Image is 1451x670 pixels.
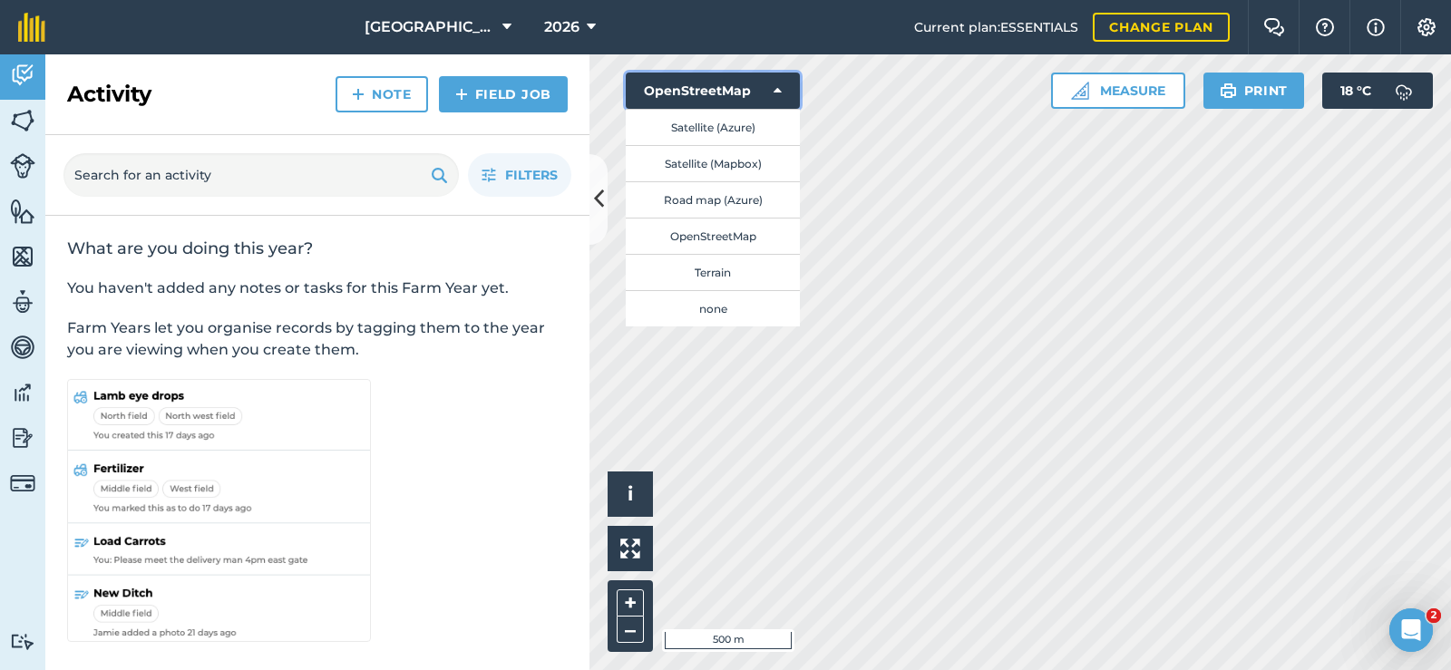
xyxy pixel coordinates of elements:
[1427,608,1441,623] span: 2
[10,334,35,361] img: svg+xml;base64,PD94bWwgdmVyc2lvbj0iMS4wIiBlbmNvZGluZz0idXRmLTgiPz4KPCEtLSBHZW5lcmF0b3I6IEFkb2JlIE...
[10,471,35,496] img: svg+xml;base64,PD94bWwgdmVyc2lvbj0iMS4wIiBlbmNvZGluZz0idXRmLTgiPz4KPCEtLSBHZW5lcmF0b3I6IEFkb2JlIE...
[10,243,35,270] img: svg+xml;base64,PHN2ZyB4bWxucz0iaHR0cDovL3d3dy53My5vcmcvMjAwMC9zdmciIHdpZHRoPSI1NiIgaGVpZ2h0PSI2MC...
[1071,82,1089,100] img: Ruler icon
[1051,73,1185,109] button: Measure
[626,181,800,218] button: Road map (Azure)
[617,617,644,643] button: –
[455,83,468,105] img: svg+xml;base64,PHN2ZyB4bWxucz0iaHR0cDovL3d3dy53My5vcmcvMjAwMC9zdmciIHdpZHRoPSIxNCIgaGVpZ2h0PSIyNC...
[439,76,568,112] a: Field Job
[626,218,800,254] button: OpenStreetMap
[431,164,448,186] img: svg+xml;base64,PHN2ZyB4bWxucz0iaHR0cDovL3d3dy53My5vcmcvMjAwMC9zdmciIHdpZHRoPSIxOSIgaGVpZ2h0PSIyNC...
[626,254,800,290] button: Terrain
[67,317,568,361] p: Farm Years let you organise records by tagging them to the year you are viewing when you create t...
[1263,18,1285,36] img: Two speech bubbles overlapping with the left bubble in the forefront
[18,13,45,42] img: fieldmargin Logo
[914,17,1078,37] span: Current plan : ESSENTIALS
[620,539,640,558] img: Four arrows, one pointing top left, one top right, one bottom right and the last bottom left
[365,16,495,38] span: [GEOGRAPHIC_DATA]
[626,145,800,181] button: Satellite (Mapbox)
[628,482,633,505] span: i
[1340,73,1371,109] span: 18 ° C
[617,589,644,617] button: +
[1220,80,1237,102] img: svg+xml;base64,PHN2ZyB4bWxucz0iaHR0cDovL3d3dy53My5vcmcvMjAwMC9zdmciIHdpZHRoPSIxOSIgaGVpZ2h0PSIyNC...
[1203,73,1305,109] button: Print
[10,633,35,650] img: svg+xml;base64,PD94bWwgdmVyc2lvbj0iMS4wIiBlbmNvZGluZz0idXRmLTgiPz4KPCEtLSBHZW5lcmF0b3I6IEFkb2JlIE...
[67,80,151,109] h2: Activity
[336,76,428,112] a: Note
[10,379,35,406] img: svg+xml;base64,PD94bWwgdmVyc2lvbj0iMS4wIiBlbmNvZGluZz0idXRmLTgiPz4KPCEtLSBHZW5lcmF0b3I6IEFkb2JlIE...
[10,424,35,452] img: svg+xml;base64,PD94bWwgdmVyc2lvbj0iMS4wIiBlbmNvZGluZz0idXRmLTgiPz4KPCEtLSBHZW5lcmF0b3I6IEFkb2JlIE...
[352,83,365,105] img: svg+xml;base64,PHN2ZyB4bWxucz0iaHR0cDovL3d3dy53My5vcmcvMjAwMC9zdmciIHdpZHRoPSIxNCIgaGVpZ2h0PSIyNC...
[626,73,800,109] button: OpenStreetMap
[1389,608,1433,652] iframe: Intercom live chat
[468,153,571,197] button: Filters
[10,288,35,316] img: svg+xml;base64,PD94bWwgdmVyc2lvbj0iMS4wIiBlbmNvZGluZz0idXRmLTgiPz4KPCEtLSBHZW5lcmF0b3I6IEFkb2JlIE...
[608,471,653,517] button: i
[10,107,35,134] img: svg+xml;base64,PHN2ZyB4bWxucz0iaHR0cDovL3d3dy53My5vcmcvMjAwMC9zdmciIHdpZHRoPSI1NiIgaGVpZ2h0PSI2MC...
[626,109,800,145] button: Satellite (Azure)
[626,290,800,326] button: none
[1386,73,1422,109] img: svg+xml;base64,PD94bWwgdmVyc2lvbj0iMS4wIiBlbmNvZGluZz0idXRmLTgiPz4KPCEtLSBHZW5lcmF0b3I6IEFkb2JlIE...
[1416,18,1437,36] img: A cog icon
[1322,73,1433,109] button: 18 °C
[10,62,35,89] img: svg+xml;base64,PD94bWwgdmVyc2lvbj0iMS4wIiBlbmNvZGluZz0idXRmLTgiPz4KPCEtLSBHZW5lcmF0b3I6IEFkb2JlIE...
[1314,18,1336,36] img: A question mark icon
[67,238,568,259] h2: What are you doing this year?
[505,165,558,185] span: Filters
[63,153,459,197] input: Search for an activity
[544,16,579,38] span: 2026
[1367,16,1385,38] img: svg+xml;base64,PHN2ZyB4bWxucz0iaHR0cDovL3d3dy53My5vcmcvMjAwMC9zdmciIHdpZHRoPSIxNyIgaGVpZ2h0PSIxNy...
[1093,13,1230,42] a: Change plan
[67,277,568,299] p: You haven't added any notes or tasks for this Farm Year yet.
[10,153,35,179] img: svg+xml;base64,PD94bWwgdmVyc2lvbj0iMS4wIiBlbmNvZGluZz0idXRmLTgiPz4KPCEtLSBHZW5lcmF0b3I6IEFkb2JlIE...
[10,198,35,225] img: svg+xml;base64,PHN2ZyB4bWxucz0iaHR0cDovL3d3dy53My5vcmcvMjAwMC9zdmciIHdpZHRoPSI1NiIgaGVpZ2h0PSI2MC...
